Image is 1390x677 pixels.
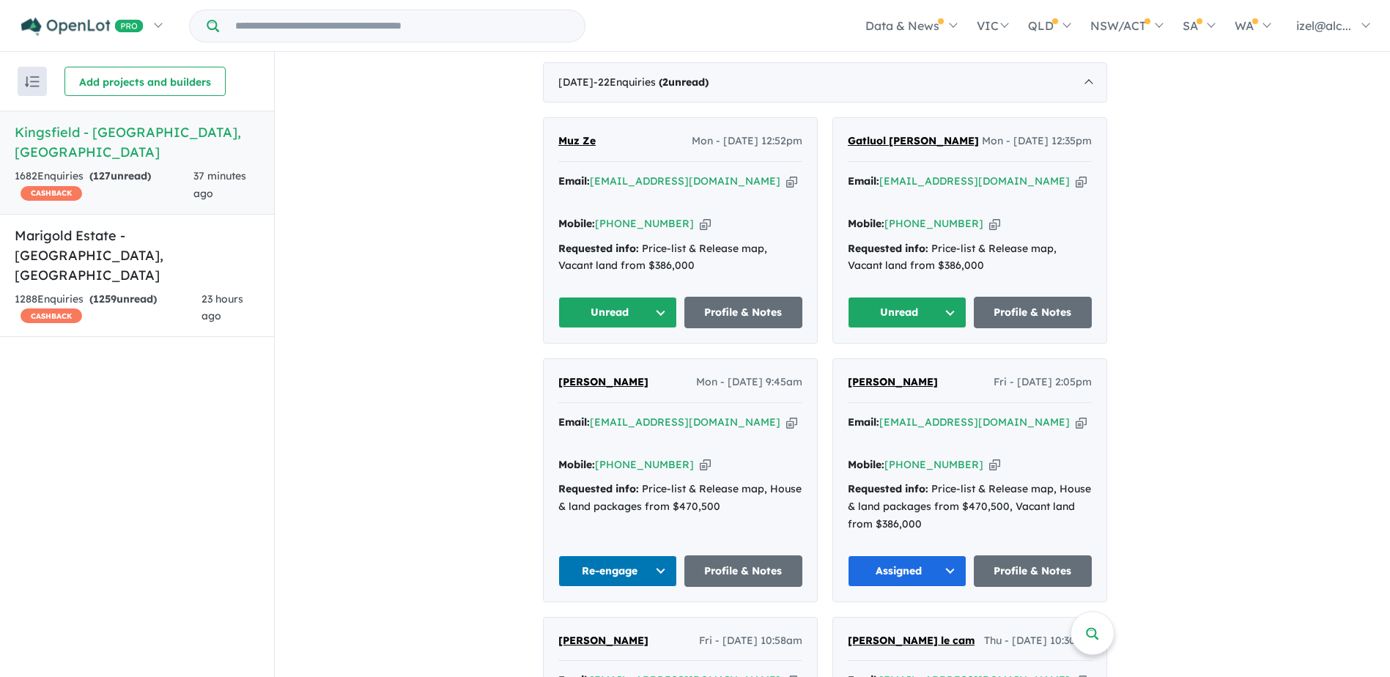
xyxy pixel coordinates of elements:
a: [PERSON_NAME] [558,632,648,650]
span: Mon - [DATE] 9:45am [696,374,802,391]
a: [EMAIL_ADDRESS][DOMAIN_NAME] [590,174,780,188]
a: [PHONE_NUMBER] [884,217,983,230]
strong: Mobile: [848,458,884,471]
a: [PERSON_NAME] le cam [848,632,975,650]
span: [PERSON_NAME] le cam [848,634,975,647]
span: Mon - [DATE] 12:35pm [982,133,1092,150]
a: [PHONE_NUMBER] [595,458,694,471]
button: Assigned [848,555,966,587]
strong: Mobile: [558,217,595,230]
button: Copy [700,216,711,232]
button: Add projects and builders [64,67,226,96]
strong: Email: [558,415,590,429]
strong: Requested info: [848,482,928,495]
strong: Email: [848,174,879,188]
span: CASHBACK [21,186,82,201]
img: sort.svg [25,76,40,87]
a: [EMAIL_ADDRESS][DOMAIN_NAME] [879,415,1070,429]
button: Re-engage [558,555,677,587]
div: 1288 Enquir ies [15,291,202,326]
strong: ( unread) [659,75,709,89]
button: Copy [700,457,711,473]
span: 2 [662,75,668,89]
div: Price-list & Release map, Vacant land from $386,000 [558,240,802,275]
h5: Kingsfield - [GEOGRAPHIC_DATA] , [GEOGRAPHIC_DATA] [15,122,259,162]
strong: Email: [558,174,590,188]
div: Price-list & Release map, Vacant land from $386,000 [848,240,1092,275]
span: Fri - [DATE] 10:58am [699,632,802,650]
span: - 22 Enquir ies [594,75,709,89]
a: [PERSON_NAME] [558,374,648,391]
button: Copy [786,174,797,189]
a: Profile & Notes [684,297,803,328]
span: Muz Ze [558,134,596,147]
button: Copy [1076,415,1087,430]
span: [PERSON_NAME] [848,375,938,388]
a: [EMAIL_ADDRESS][DOMAIN_NAME] [879,174,1070,188]
img: Openlot PRO Logo White [21,18,144,36]
span: Fri - [DATE] 2:05pm [994,374,1092,391]
button: Unread [558,297,677,328]
strong: Requested info: [848,242,928,255]
span: Thu - [DATE] 10:30pm [984,632,1092,650]
button: Copy [786,415,797,430]
a: [PHONE_NUMBER] [884,458,983,471]
strong: ( unread) [89,169,151,182]
a: Profile & Notes [974,555,1093,587]
span: 23 hours ago [202,292,243,323]
input: Try estate name, suburb, builder or developer [222,10,582,42]
span: 37 minutes ago [193,169,246,200]
a: Gatluol [PERSON_NAME] [848,133,979,150]
div: [DATE] [543,62,1107,103]
span: Mon - [DATE] 12:52pm [692,133,802,150]
strong: Email: [848,415,879,429]
strong: Mobile: [848,217,884,230]
div: 1682 Enquir ies [15,168,193,203]
strong: Requested info: [558,242,639,255]
a: Profile & Notes [974,297,1093,328]
button: Copy [989,216,1000,232]
span: CASHBACK [21,308,82,323]
strong: Requested info: [558,482,639,495]
span: 127 [93,169,111,182]
a: [EMAIL_ADDRESS][DOMAIN_NAME] [590,415,780,429]
button: Copy [989,457,1000,473]
div: Price-list & Release map, House & land packages from $470,500 [558,481,802,516]
span: [PERSON_NAME] [558,634,648,647]
span: 1259 [93,292,117,306]
strong: Mobile: [558,458,595,471]
a: [PERSON_NAME] [848,374,938,391]
div: Price-list & Release map, House & land packages from $470,500, Vacant land from $386,000 [848,481,1092,533]
span: [PERSON_NAME] [558,375,648,388]
button: Unread [848,297,966,328]
span: Gatluol [PERSON_NAME] [848,134,979,147]
span: izel@alc... [1296,18,1351,33]
a: Profile & Notes [684,555,803,587]
button: Copy [1076,174,1087,189]
h5: Marigold Estate - [GEOGRAPHIC_DATA] , [GEOGRAPHIC_DATA] [15,226,259,285]
a: [PHONE_NUMBER] [595,217,694,230]
a: Muz Ze [558,133,596,150]
strong: ( unread) [89,292,157,306]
